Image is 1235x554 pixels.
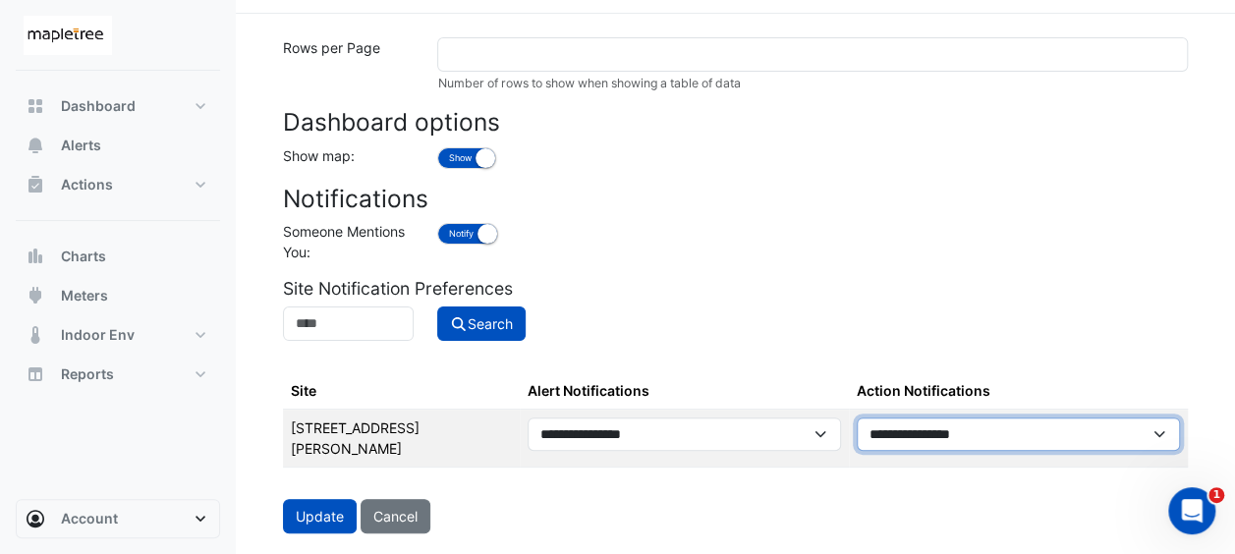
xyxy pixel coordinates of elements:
app-icon: Actions [26,175,45,194]
img: Company Logo [24,16,112,55]
td: [STREET_ADDRESS][PERSON_NAME] [283,410,520,468]
small: Number of rows to show when showing a table of data [437,76,740,90]
button: Update [283,499,357,533]
span: Alerts [61,136,101,155]
th: Alert Notifications [520,372,849,410]
app-icon: Indoor Env [26,325,45,345]
button: Indoor Env [16,315,220,355]
button: Actions [16,165,220,204]
label: Someone Mentions You: [283,221,414,262]
button: Dashboard [16,86,220,126]
span: Meters [61,286,108,305]
button: Account [16,499,220,538]
th: Action Notifications [849,372,1188,410]
app-icon: Alerts [26,136,45,155]
h5: Site Notification Preferences [283,278,1188,299]
span: Reports [61,364,114,384]
h3: Dashboard options [283,108,1188,137]
button: Reports [16,355,220,394]
span: Charts [61,247,106,266]
iframe: Intercom live chat [1168,487,1215,534]
th: Site [283,372,520,410]
button: Cancel [361,499,430,533]
button: Charts [16,237,220,276]
button: Meters [16,276,220,315]
app-icon: Reports [26,364,45,384]
button: Search [437,306,526,341]
button: Alerts [16,126,220,165]
span: 1 [1208,487,1224,503]
span: Actions [61,175,113,194]
h3: Notifications [283,185,1188,213]
app-icon: Meters [26,286,45,305]
app-icon: Dashboard [26,96,45,116]
span: Dashboard [61,96,136,116]
app-icon: Charts [26,247,45,266]
label: Rows per Page [271,37,425,92]
span: Account [61,509,118,528]
span: Indoor Env [61,325,135,345]
label: Show map: [283,145,355,166]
